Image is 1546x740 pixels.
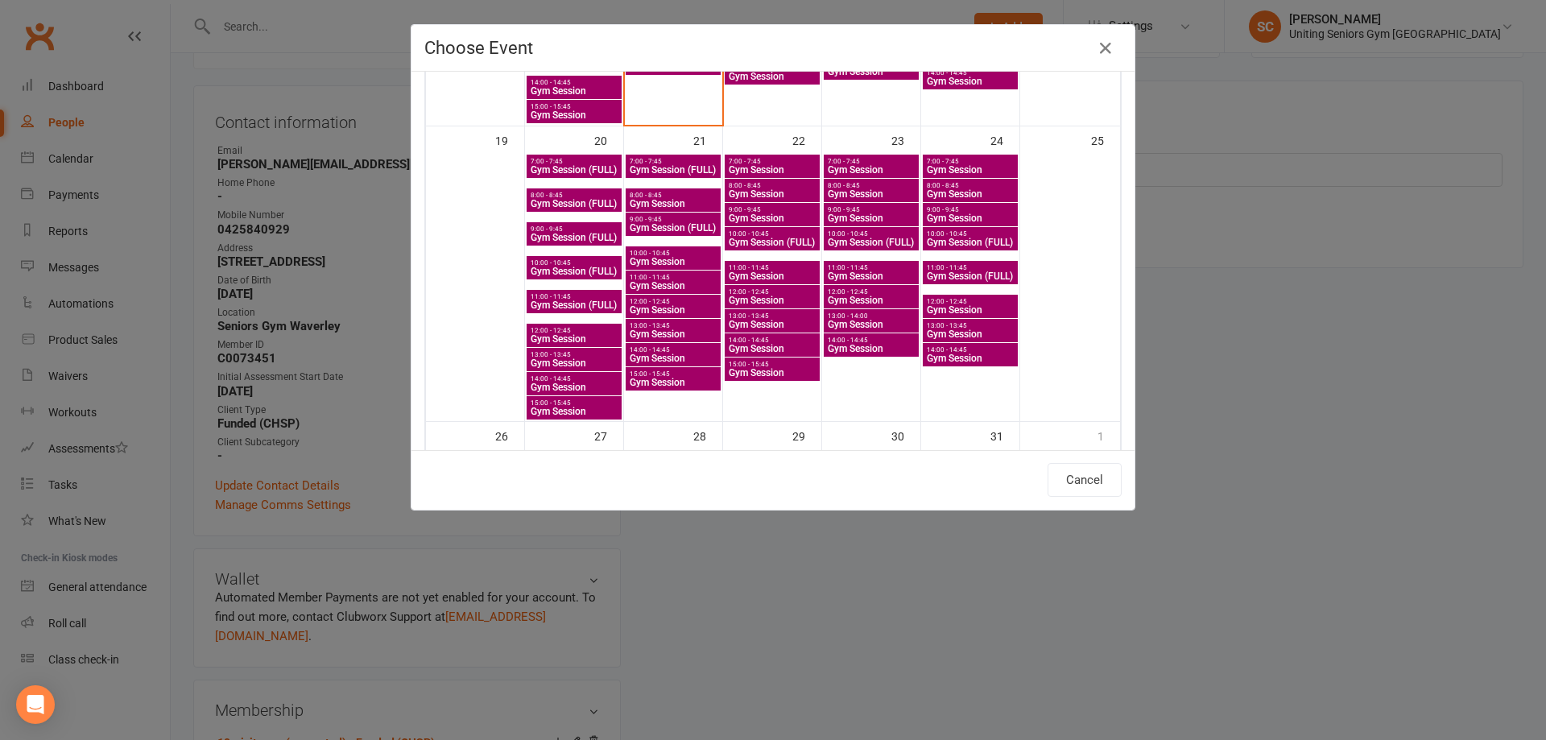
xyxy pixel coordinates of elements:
[728,72,816,81] span: Gym Session
[792,126,821,153] div: 22
[827,67,916,76] span: Gym Session
[629,158,717,165] span: 7:00 - 7:45
[1091,126,1120,153] div: 25
[728,189,816,199] span: Gym Session
[629,346,717,353] span: 14:00 - 14:45
[629,199,717,209] span: Gym Session
[926,206,1015,213] span: 9:00 - 9:45
[926,213,1015,223] span: Gym Session
[891,422,920,449] div: 30
[926,69,1015,76] span: 14:00 - 14:45
[926,189,1015,199] span: Gym Session
[926,322,1015,329] span: 13:00 - 13:45
[530,233,618,242] span: Gym Session (FULL)
[926,76,1015,86] span: Gym Session
[728,368,816,378] span: Gym Session
[530,86,618,96] span: Gym Session
[827,320,916,329] span: Gym Session
[728,213,816,223] span: Gym Session
[629,305,717,315] span: Gym Session
[827,264,916,271] span: 11:00 - 11:45
[629,250,717,257] span: 10:00 - 10:45
[827,182,916,189] span: 8:00 - 8:45
[530,267,618,276] span: Gym Session (FULL)
[530,399,618,407] span: 15:00 - 15:45
[926,298,1015,305] span: 12:00 - 12:45
[495,126,524,153] div: 19
[728,238,816,247] span: Gym Session (FULL)
[629,257,717,267] span: Gym Session
[728,296,816,305] span: Gym Session
[629,353,717,363] span: Gym Session
[530,158,618,165] span: 7:00 - 7:45
[530,382,618,392] span: Gym Session
[530,110,618,120] span: Gym Session
[926,305,1015,315] span: Gym Session
[629,281,717,291] span: Gym Session
[728,361,816,368] span: 15:00 - 15:45
[1048,463,1122,497] button: Cancel
[530,199,618,209] span: Gym Session (FULL)
[827,206,916,213] span: 9:00 - 9:45
[530,103,618,110] span: 15:00 - 15:45
[827,271,916,281] span: Gym Session
[594,422,623,449] div: 27
[629,370,717,378] span: 15:00 - 15:45
[926,353,1015,363] span: Gym Session
[728,312,816,320] span: 13:00 - 13:45
[792,422,821,449] div: 29
[1093,35,1118,61] button: Close
[827,288,916,296] span: 12:00 - 12:45
[728,320,816,329] span: Gym Session
[530,225,618,233] span: 9:00 - 9:45
[728,182,816,189] span: 8:00 - 8:45
[990,422,1019,449] div: 31
[926,329,1015,339] span: Gym Session
[728,165,816,175] span: Gym Session
[926,182,1015,189] span: 8:00 - 8:45
[629,165,717,175] span: Gym Session (FULL)
[827,312,916,320] span: 13:00 - 14:00
[530,327,618,334] span: 12:00 - 12:45
[629,216,717,223] span: 9:00 - 9:45
[530,300,618,310] span: Gym Session (FULL)
[424,38,1122,58] h4: Choose Event
[926,346,1015,353] span: 14:00 - 14:45
[926,158,1015,165] span: 7:00 - 7:45
[693,126,722,153] div: 21
[530,259,618,267] span: 10:00 - 10:45
[629,192,717,199] span: 8:00 - 8:45
[891,126,920,153] div: 23
[827,230,916,238] span: 10:00 - 10:45
[827,213,916,223] span: Gym Session
[530,293,618,300] span: 11:00 - 11:45
[926,238,1015,247] span: Gym Session (FULL)
[594,126,623,153] div: 20
[629,62,717,72] span: Gym Session
[728,337,816,344] span: 14:00 - 14:45
[1097,422,1120,449] div: 1
[530,334,618,344] span: Gym Session
[530,351,618,358] span: 13:00 - 13:45
[728,158,816,165] span: 7:00 - 7:45
[629,329,717,339] span: Gym Session
[629,378,717,387] span: Gym Session
[728,230,816,238] span: 10:00 - 10:45
[693,422,722,449] div: 28
[728,264,816,271] span: 11:00 - 11:45
[728,206,816,213] span: 9:00 - 9:45
[530,375,618,382] span: 14:00 - 14:45
[827,337,916,344] span: 14:00 - 14:45
[926,230,1015,238] span: 10:00 - 10:45
[827,238,916,247] span: Gym Session (FULL)
[827,296,916,305] span: Gym Session
[530,358,618,368] span: Gym Session
[728,288,816,296] span: 12:00 - 12:45
[728,271,816,281] span: Gym Session
[16,685,55,724] div: Open Intercom Messenger
[990,126,1019,153] div: 24
[629,223,717,233] span: Gym Session (FULL)
[530,407,618,416] span: Gym Session
[926,165,1015,175] span: Gym Session
[530,165,618,175] span: Gym Session (FULL)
